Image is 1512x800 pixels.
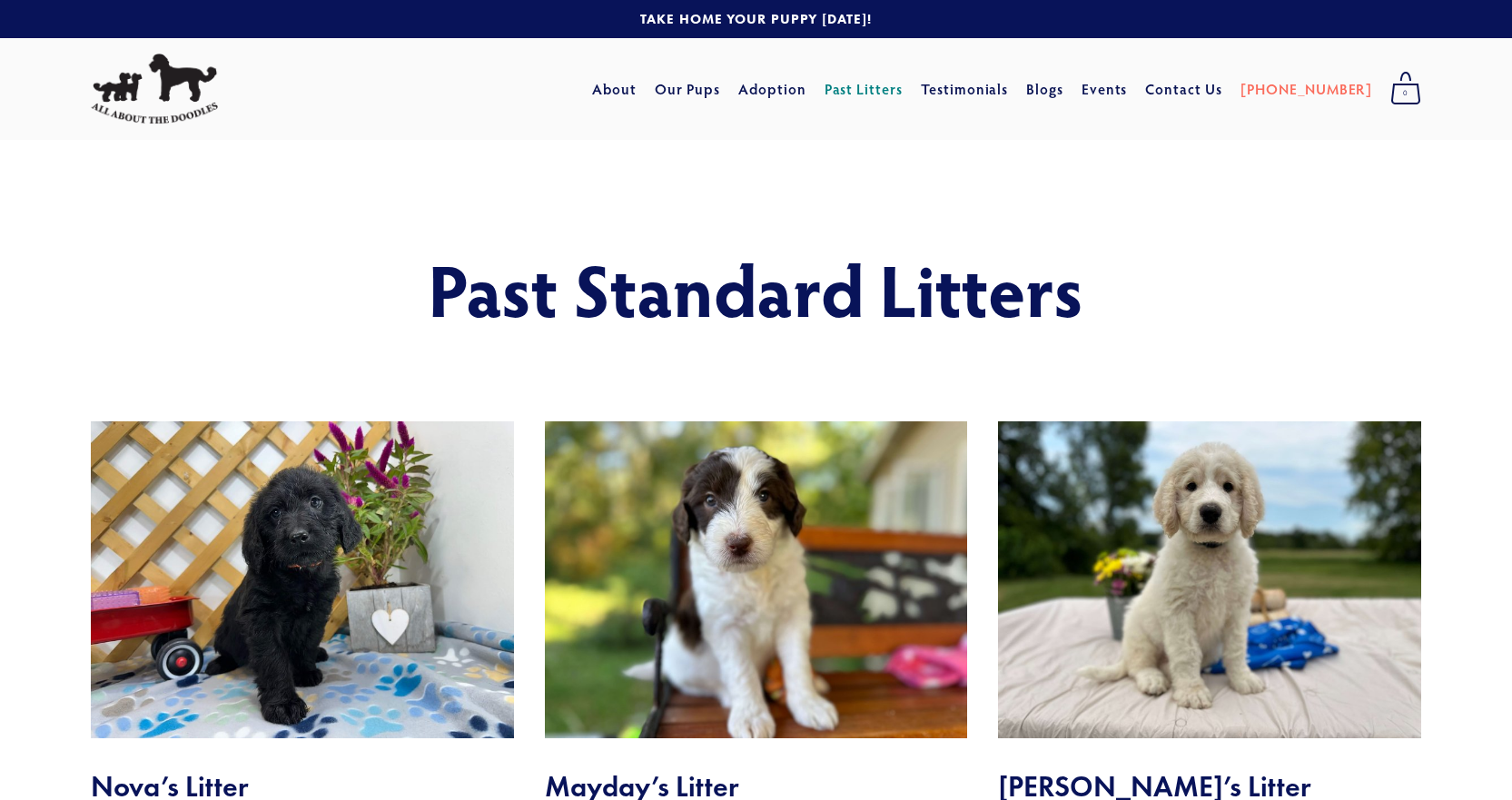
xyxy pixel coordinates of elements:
[1381,66,1430,112] a: 0 items in cart
[655,73,721,105] a: Our Pups
[1026,73,1063,105] a: Blogs
[1240,73,1372,105] a: [PHONE_NUMBER]
[738,73,806,105] a: Adoption
[91,54,218,124] img: All About The Doodles
[592,73,637,105] a: About
[921,73,1009,105] a: Testimonials
[1390,82,1421,105] span: 0
[204,249,1308,329] h1: Past Standard Litters
[1145,73,1222,105] a: Contact Us
[1082,73,1128,105] a: Events
[825,79,904,98] a: Past Litters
